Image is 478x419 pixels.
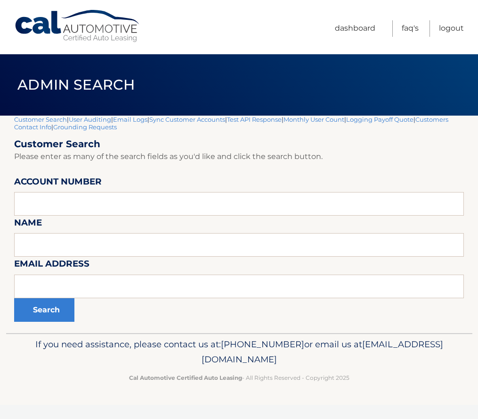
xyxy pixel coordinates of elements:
[20,373,458,383] p: - All Rights Reserved - Copyright 2025
[346,116,413,123] a: Logging Payoff Quote
[69,116,111,123] a: User Auditing
[14,150,464,163] p: Please enter as many of the search fields as you'd like and click the search button.
[14,257,89,274] label: Email Address
[402,20,419,37] a: FAQ's
[17,76,135,93] span: Admin Search
[14,175,102,192] label: Account Number
[149,116,225,123] a: Sync Customer Accounts
[53,123,117,131] a: Grounding Requests
[14,138,464,150] h2: Customer Search
[14,9,141,43] a: Cal Automotive
[14,116,464,333] div: | | | | | | | |
[20,337,458,367] p: If you need assistance, please contact us at: or email us at
[14,116,67,123] a: Customer Search
[221,339,304,350] span: [PHONE_NUMBER]
[14,116,448,131] a: Customers Contact Info
[14,298,74,322] button: Search
[227,116,282,123] a: Test API Response
[14,216,42,233] label: Name
[439,20,464,37] a: Logout
[284,116,344,123] a: Monthly User Count
[129,374,242,381] strong: Cal Automotive Certified Auto Leasing
[335,20,375,37] a: Dashboard
[113,116,147,123] a: Email Logs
